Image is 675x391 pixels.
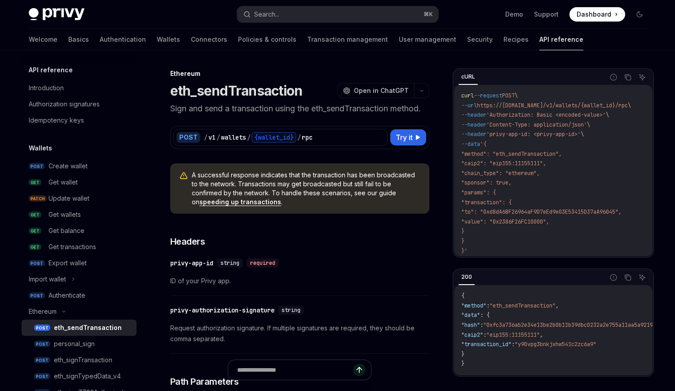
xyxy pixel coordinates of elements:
[179,171,188,180] svg: Warning
[29,211,41,218] span: GET
[622,71,634,83] button: Copy the contents from the code block
[628,102,631,109] span: \
[502,92,515,99] span: POST
[29,195,47,202] span: PATCH
[512,341,515,348] span: :
[490,302,556,309] span: "eth_sendTransaction"
[247,133,251,142] div: /
[459,272,475,282] div: 200
[176,132,200,143] div: POST
[204,133,207,142] div: /
[22,352,137,368] a: POSTeth_signTransaction
[461,199,512,206] span: "transaction": {
[337,83,414,98] button: Open in ChatGPT
[22,206,137,223] a: GETGet wallets
[399,29,456,50] a: User management
[29,143,52,154] h5: Wallets
[29,29,57,50] a: Welcome
[461,321,480,329] span: "hash"
[170,83,303,99] h1: eth_sendTransaction
[34,373,50,380] span: POST
[461,331,483,338] span: "caip2"
[282,307,300,314] span: string
[221,133,246,142] div: wallets
[49,161,88,171] div: Create wallet
[461,121,486,128] span: --header
[29,65,73,75] h5: API reference
[480,141,486,148] span: '{
[461,102,477,109] span: --url
[29,179,41,186] span: GET
[461,160,546,167] span: "caip2": "eip155:11155111",
[34,325,50,331] span: POST
[49,225,84,236] div: Get balance
[216,133,220,142] div: /
[22,287,137,303] a: POSTAuthenticate
[353,364,366,376] button: Send message
[49,258,87,268] div: Export wallet
[29,8,84,21] img: dark logo
[461,170,540,177] span: "chain_type": "ethereum",
[396,132,413,143] span: Try it
[461,141,480,148] span: --data
[534,10,559,19] a: Support
[569,7,625,22] a: Dashboard
[390,129,426,145] button: Try it
[22,223,137,239] a: GETGet balance
[221,259,239,267] span: string
[49,193,89,204] div: Update wallet
[54,338,95,349] div: personal_sign
[29,292,45,299] span: POST
[100,29,146,50] a: Authentication
[170,69,429,78] div: Ethereum
[237,6,438,22] button: Search...⌘K
[49,242,96,252] div: Get transactions
[459,71,478,82] div: cURL
[461,341,512,348] span: "transaction_id"
[29,306,57,317] div: Ethereum
[474,92,502,99] span: --request
[22,190,137,206] a: PATCHUpdate wallet
[461,111,486,119] span: --header
[29,228,41,234] span: GET
[54,371,121,382] div: eth_signTypedData_v4
[29,163,45,170] span: POST
[636,71,648,83] button: Ask AI
[22,96,137,112] a: Authorization signatures
[251,132,296,143] div: {wallet_id}
[170,306,274,315] div: privy-authorization-signature
[461,247,468,255] span: }'
[556,302,559,309] span: ,
[22,80,137,96] a: Introduction
[49,290,85,301] div: Authenticate
[199,198,281,206] a: speeding up transactions
[486,131,581,138] span: 'privy-app-id: <privy-app-id>'
[29,83,64,93] div: Introduction
[461,189,496,196] span: "params": {
[632,7,647,22] button: Toggle dark mode
[486,111,606,119] span: 'Authorization: Basic <encoded-value>'
[477,102,628,109] span: https://[DOMAIN_NAME]/v1/wallets/{wallet_id}/rpc
[505,10,523,19] a: Demo
[29,274,66,285] div: Import wallet
[170,276,429,286] span: ID of your Privy app.
[68,29,89,50] a: Basics
[29,244,41,250] span: GET
[208,133,216,142] div: v1
[461,360,464,367] span: }
[170,102,429,115] p: Sign and send a transaction using the eth_sendTransaction method.
[486,121,587,128] span: 'Content-Type: application/json'
[22,368,137,384] a: POSTeth_signTypedData_v4
[191,29,227,50] a: Connectors
[461,218,549,225] span: "value": "0x2386F26FC10000",
[238,29,296,50] a: Policies & controls
[247,259,279,268] div: required
[480,312,490,319] span: : {
[461,351,464,358] span: }
[192,171,420,206] span: A successful response indicates that the transaction has been broadcasted to the network. Transac...
[307,29,388,50] a: Transaction management
[467,29,493,50] a: Security
[608,71,619,83] button: Report incorrect code
[461,237,464,245] span: }
[606,111,609,119] span: \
